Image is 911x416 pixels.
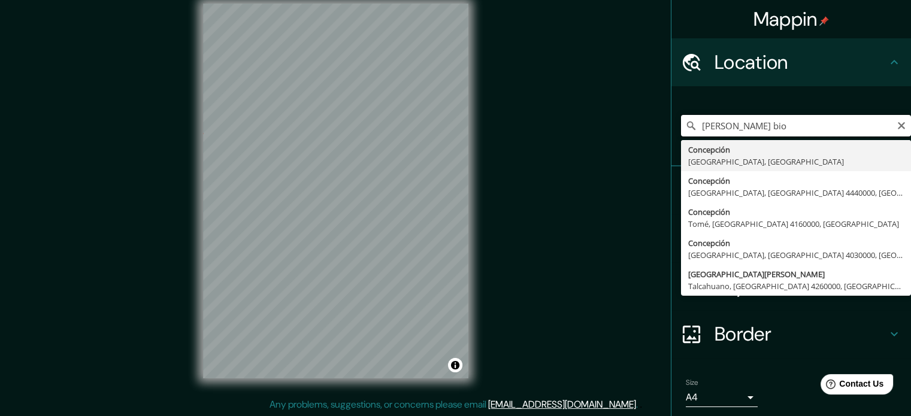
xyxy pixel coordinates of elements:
[671,38,911,86] div: Location
[688,144,904,156] div: Concepción
[715,50,887,74] h4: Location
[448,358,462,372] button: Toggle attribution
[688,218,904,230] div: Tomé, [GEOGRAPHIC_DATA] 4160000, [GEOGRAPHIC_DATA]
[681,115,911,136] input: Pick your city or area
[688,187,904,199] div: [GEOGRAPHIC_DATA], [GEOGRAPHIC_DATA] 4440000, [GEOGRAPHIC_DATA]
[638,397,640,412] div: .
[671,262,911,310] div: Layout
[688,156,904,168] div: [GEOGRAPHIC_DATA], [GEOGRAPHIC_DATA]
[715,274,887,298] h4: Layout
[897,119,906,130] button: Clear
[488,398,636,411] a: [EMAIL_ADDRESS][DOMAIN_NAME]
[688,175,904,187] div: Concepción
[688,249,904,261] div: [GEOGRAPHIC_DATA], [GEOGRAPHIC_DATA] 4030000, [GEOGRAPHIC_DATA]
[686,388,758,407] div: A4
[688,280,904,292] div: Talcahuano, [GEOGRAPHIC_DATA] 4260000, [GEOGRAPHIC_DATA]
[640,397,642,412] div: .
[203,4,468,378] canvas: Map
[671,214,911,262] div: Style
[715,322,887,346] h4: Border
[804,369,898,403] iframe: Help widget launcher
[753,7,830,31] h4: Mappin
[819,16,829,26] img: pin-icon.png
[270,397,638,412] p: Any problems, suggestions, or concerns please email .
[686,378,698,388] label: Size
[688,268,904,280] div: [GEOGRAPHIC_DATA][PERSON_NAME]
[688,237,904,249] div: Concepción
[688,206,904,218] div: Concepción
[671,310,911,358] div: Border
[671,166,911,214] div: Pins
